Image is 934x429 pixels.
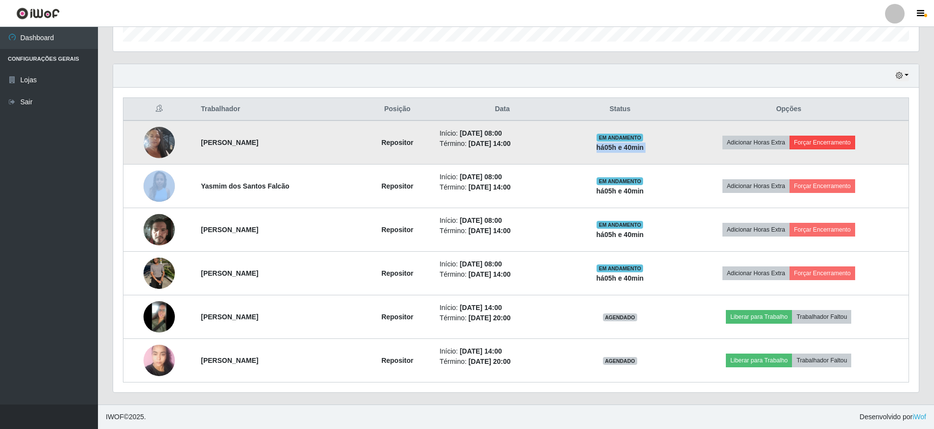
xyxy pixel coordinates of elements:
[790,266,855,280] button: Forçar Encerramento
[439,357,565,367] li: Término:
[201,357,258,364] strong: [PERSON_NAME]
[106,412,146,422] span: © 2025 .
[597,134,643,142] span: EM ANDAMENTO
[439,226,565,236] li: Término:
[439,346,565,357] li: Início:
[144,209,175,251] img: 1751312410869.jpeg
[144,115,175,170] img: 1750278821338.jpeg
[144,301,175,333] img: 1748484954184.jpeg
[469,314,511,322] time: [DATE] 20:00
[469,140,511,147] time: [DATE] 14:00
[460,216,502,224] time: [DATE] 08:00
[722,179,790,193] button: Adicionar Horas Extra
[439,269,565,280] li: Término:
[201,313,258,321] strong: [PERSON_NAME]
[603,357,637,365] span: AGENDADO
[460,304,502,311] time: [DATE] 14:00
[790,136,855,149] button: Forçar Encerramento
[439,172,565,182] li: Início:
[382,313,413,321] strong: Repositor
[597,177,643,185] span: EM ANDAMENTO
[144,339,175,381] img: 1750798204685.jpeg
[439,182,565,192] li: Término:
[382,226,413,234] strong: Repositor
[726,354,792,367] button: Liberar para Trabalho
[460,129,502,137] time: [DATE] 08:00
[912,413,926,421] a: iWof
[16,7,60,20] img: CoreUI Logo
[792,310,851,324] button: Trabalhador Faltou
[790,223,855,237] button: Forçar Encerramento
[439,128,565,139] li: Início:
[439,259,565,269] li: Início:
[361,98,433,121] th: Posição
[382,357,413,364] strong: Repositor
[106,413,124,421] span: IWOF
[597,264,643,272] span: EM ANDAMENTO
[669,98,909,121] th: Opções
[382,139,413,146] strong: Repositor
[201,269,258,277] strong: [PERSON_NAME]
[792,354,851,367] button: Trabalhador Faltou
[382,269,413,277] strong: Repositor
[144,170,175,202] img: 1751205248263.jpeg
[469,357,511,365] time: [DATE] 20:00
[439,139,565,149] li: Término:
[201,139,258,146] strong: [PERSON_NAME]
[722,223,790,237] button: Adicionar Horas Extra
[469,183,511,191] time: [DATE] 14:00
[722,266,790,280] button: Adicionar Horas Extra
[597,274,644,282] strong: há 05 h e 40 min
[201,182,289,190] strong: Yasmim dos Santos Falcão
[144,252,175,294] img: 1756249235947.jpeg
[597,231,644,238] strong: há 05 h e 40 min
[439,313,565,323] li: Término:
[726,310,792,324] button: Liberar para Trabalho
[469,227,511,235] time: [DATE] 14:00
[460,347,502,355] time: [DATE] 14:00
[433,98,571,121] th: Data
[460,173,502,181] time: [DATE] 08:00
[860,412,926,422] span: Desenvolvido por
[439,215,565,226] li: Início:
[790,179,855,193] button: Forçar Encerramento
[597,143,644,151] strong: há 05 h e 40 min
[195,98,361,121] th: Trabalhador
[597,221,643,229] span: EM ANDAMENTO
[571,98,669,121] th: Status
[201,226,258,234] strong: [PERSON_NAME]
[439,303,565,313] li: Início:
[469,270,511,278] time: [DATE] 14:00
[460,260,502,268] time: [DATE] 08:00
[382,182,413,190] strong: Repositor
[597,187,644,195] strong: há 05 h e 40 min
[603,313,637,321] span: AGENDADO
[722,136,790,149] button: Adicionar Horas Extra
